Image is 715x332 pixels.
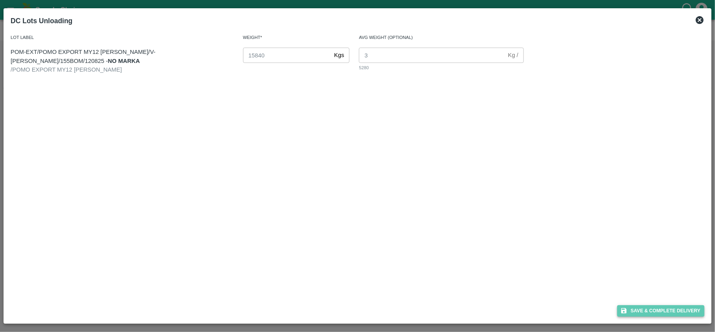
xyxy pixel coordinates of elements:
p: POM-EXT/POMO EXPORT MY12 [PERSON_NAME]/V-[PERSON_NAME]/155BOM/120825 - [11,48,234,65]
p: Kgs [334,51,344,59]
b: DC Lots Unloading [11,17,72,25]
div: / POMO EXPORT MY12 [PERSON_NAME] [11,65,234,74]
strong: NO MARKA [108,58,140,64]
span: 5280 [359,65,369,70]
button: Save & Complete Delivery [617,305,704,317]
